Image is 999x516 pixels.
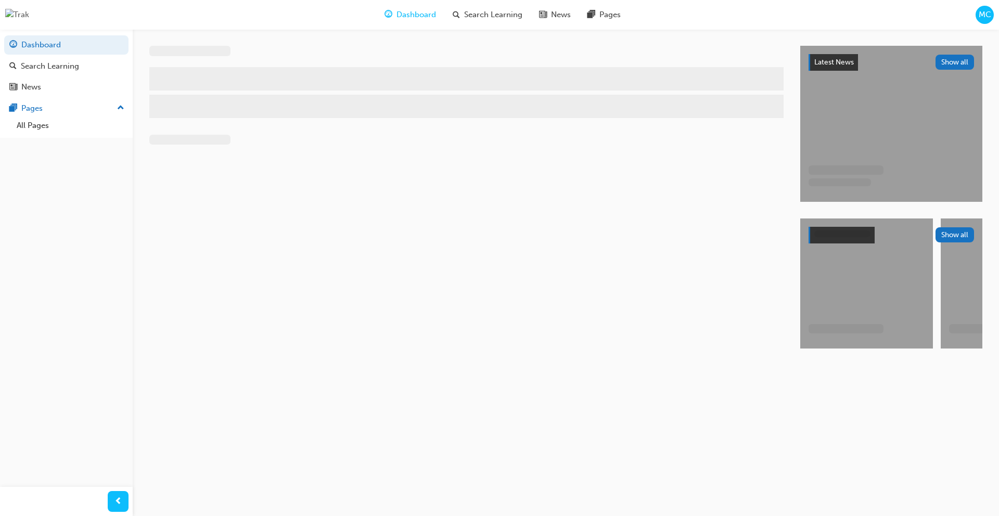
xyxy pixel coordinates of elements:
[936,55,975,70] button: Show all
[453,8,460,21] span: search-icon
[9,83,17,92] span: news-icon
[9,104,17,113] span: pages-icon
[539,8,547,21] span: news-icon
[4,33,129,99] button: DashboardSearch LearningNews
[936,227,975,242] button: Show all
[21,81,41,93] div: News
[376,4,444,25] a: guage-iconDashboard
[809,54,974,71] a: Latest NewsShow all
[4,78,129,97] a: News
[12,118,129,134] a: All Pages
[5,9,29,21] img: Trak
[4,99,129,118] button: Pages
[979,9,991,21] span: MC
[21,102,43,114] div: Pages
[385,8,392,21] span: guage-icon
[9,41,17,50] span: guage-icon
[976,6,994,24] button: MC
[814,58,854,67] span: Latest News
[4,35,129,55] a: Dashboard
[21,60,79,72] div: Search Learning
[599,9,621,21] span: Pages
[579,4,629,25] a: pages-iconPages
[396,9,436,21] span: Dashboard
[114,495,122,508] span: prev-icon
[117,101,124,115] span: up-icon
[809,227,974,243] a: Show all
[551,9,571,21] span: News
[587,8,595,21] span: pages-icon
[444,4,531,25] a: search-iconSearch Learning
[9,62,17,71] span: search-icon
[4,57,129,76] a: Search Learning
[531,4,579,25] a: news-iconNews
[464,9,522,21] span: Search Learning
